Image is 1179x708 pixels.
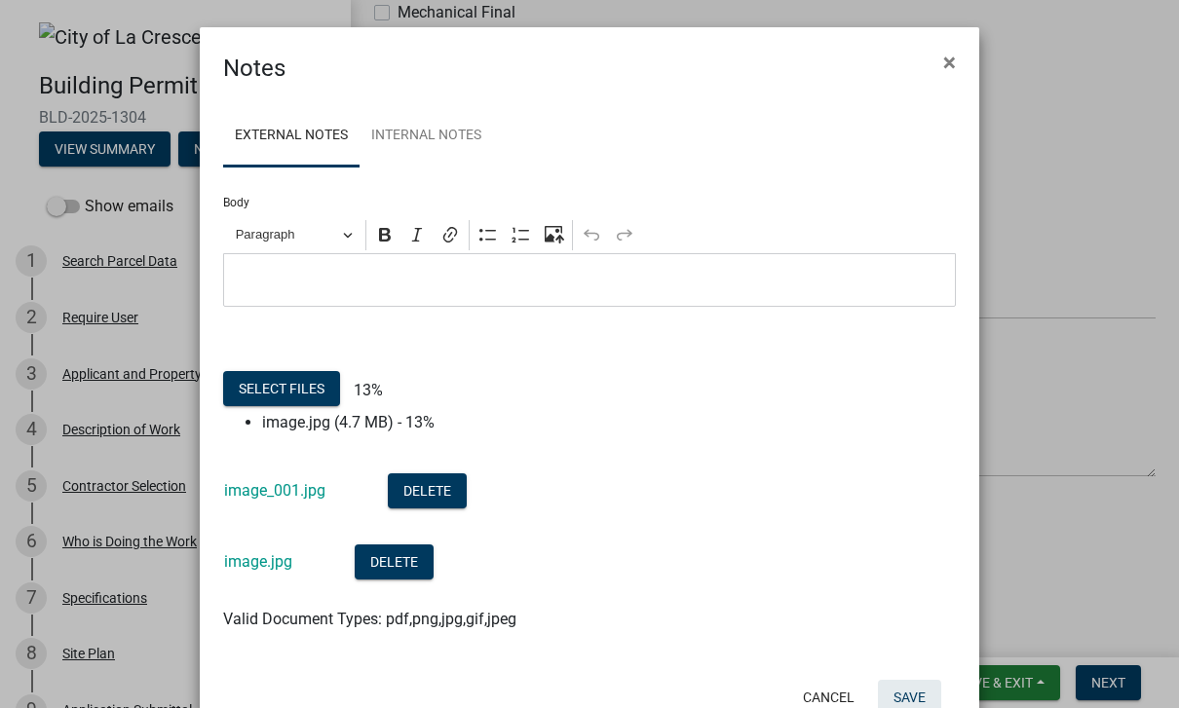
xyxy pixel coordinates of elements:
button: Select files [223,371,340,406]
button: Delete [388,473,467,508]
span: Paragraph [236,223,337,246]
a: image_001.jpg [224,481,325,500]
a: Internal Notes [360,105,493,168]
button: Paragraph, Heading [227,220,361,250]
span: Valid Document Types: pdf,png,jpg,gif,jpeg [223,610,516,628]
span: × [943,49,956,76]
span: 13% [344,381,383,399]
h4: Notes [223,51,285,86]
button: Delete [355,544,434,579]
a: External Notes [223,105,360,168]
wm-modal-confirm: Delete Document [388,483,467,502]
div: Editor editing area: main. Press ⌥0 for help. [223,253,956,307]
label: Body [223,197,249,208]
div: Editor toolbar [223,216,956,253]
li: image.jpg (4.7 MB) - 13% [262,411,956,434]
wm-modal-confirm: Delete Document [355,554,434,573]
button: Close [928,35,971,90]
a: image.jpg [224,552,292,571]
